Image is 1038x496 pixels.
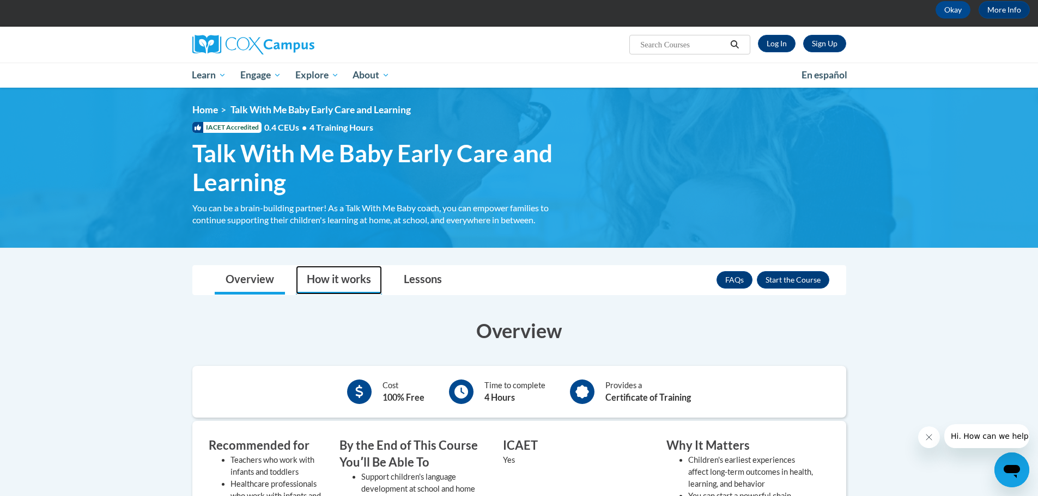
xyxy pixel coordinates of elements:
a: How it works [296,266,382,295]
button: Okay [936,1,970,19]
a: Overview [215,266,285,295]
span: • [302,122,307,132]
img: Cox Campus [192,35,314,54]
iframe: Message from company [944,424,1029,448]
div: Cost [383,379,424,404]
iframe: Close message [918,426,940,448]
a: More Info [979,1,1030,19]
span: IACET Accredited [192,122,262,133]
h3: Overview [192,317,846,344]
div: You can be a brain-building partner! As a Talk With Me Baby coach, you can empower families to co... [192,202,568,226]
li: Children's earliest experiences affect long-term outcomes in health, learning, and behavior [688,454,814,490]
a: Log In [758,35,796,52]
span: Talk With Me Baby Early Care and Learning [192,139,568,197]
b: Certificate of Training [605,392,691,402]
span: 4 Training Hours [309,122,373,132]
li: Support children's language development at school and home [361,471,487,495]
h3: Why It Matters [666,437,814,454]
span: Talk With Me Baby Early Care and Learning [230,104,411,115]
input: Search Courses [639,38,726,51]
button: Search [726,38,743,51]
button: Enroll [757,271,829,289]
h3: By the End of This Course Youʹll Be Able To [339,437,487,471]
div: Main menu [176,63,863,88]
a: About [345,63,397,88]
span: En español [802,69,847,81]
div: Time to complete [484,379,545,404]
span: About [353,69,390,82]
a: Register [803,35,846,52]
iframe: Button to launch messaging window [994,452,1029,487]
a: FAQs [717,271,752,289]
b: 100% Free [383,392,424,402]
span: Engage [240,69,281,82]
span: Explore [295,69,339,82]
a: Explore [288,63,346,88]
li: Teachers who work with infants and toddlers [230,454,323,478]
value: Yes [503,455,515,464]
a: Lessons [393,266,453,295]
a: En español [794,64,854,87]
a: Engage [233,63,288,88]
a: Cox Campus [192,35,399,54]
div: Provides a [605,379,691,404]
h3: ICAET [503,437,650,454]
span: 0.4 CEUs [264,121,373,133]
a: Learn [185,63,234,88]
h3: Recommended for [209,437,323,454]
span: Hi. How can we help? [7,8,88,16]
a: Home [192,104,218,115]
b: 4 Hours [484,392,515,402]
span: Learn [192,69,226,82]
